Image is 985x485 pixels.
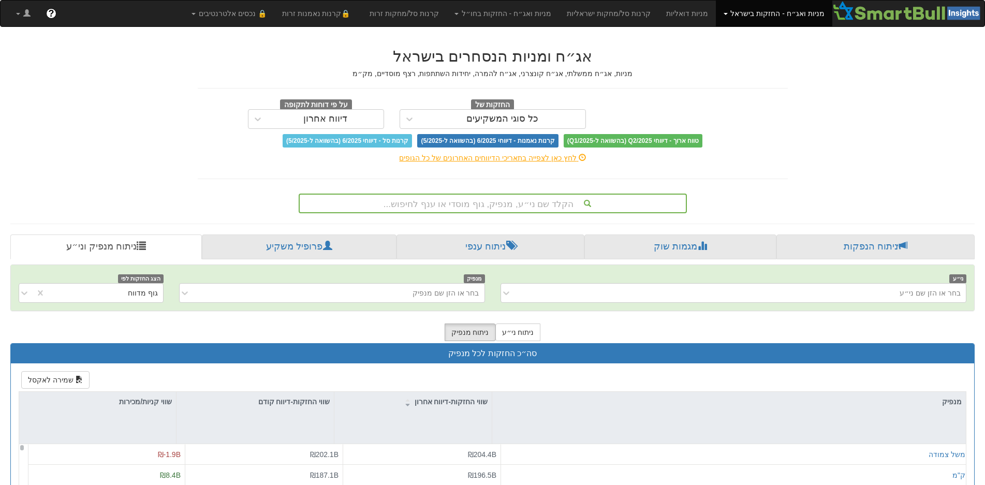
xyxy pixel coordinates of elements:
div: בחר או הזן שם ני״ע [900,288,961,298]
span: קרנות סל - דיווחי 6/2025 (בהשוואה ל-5/2025) [283,134,412,148]
span: ₪204.4B [468,450,496,459]
h3: סה״כ החזקות לכל מנפיק [19,349,966,358]
a: מניות ואג״ח - החזקות בחו״ל [447,1,559,26]
a: 🔒קרנות נאמנות זרות [274,1,362,26]
span: ? [48,8,54,19]
div: שווי החזקות-דיווח קודם [177,392,334,411]
span: הצג החזקות לפי [118,274,164,283]
span: ₪-1.9B [158,450,181,459]
a: 🔒 נכסים אלטרנטיבים [184,1,274,26]
div: שווי קניות/מכירות [19,392,176,411]
span: ני״ע [949,274,966,283]
h2: אג״ח ומניות הנסחרים בישראל [198,48,788,65]
img: Smartbull [832,1,984,21]
a: קרנות סל/מחקות ישראליות [559,1,658,26]
button: ניתוח מנפיק [445,324,496,341]
span: קרנות נאמנות - דיווחי 6/2025 (בהשוואה ל-5/2025) [417,134,558,148]
a: מניות ואג״ח - החזקות בישראל [716,1,832,26]
span: מנפיק [464,274,485,283]
button: מק"מ [952,470,971,480]
span: טווח ארוך - דיווחי Q2/2025 (בהשוואה ל-Q1/2025) [564,134,702,148]
a: קרנות סל/מחקות זרות [362,1,447,26]
button: ניתוח ני״ע [495,324,541,341]
span: על פי דוחות לתקופה [280,99,352,111]
span: ₪196.5B [468,471,496,479]
div: בחר או הזן שם מנפיק [413,288,479,298]
div: דיווח אחרון [303,114,347,124]
button: ממשל צמודה [929,449,971,460]
h5: מניות, אג״ח ממשלתי, אג״ח קונצרני, אג״ח להמרה, יחידות השתתפות, רצף מוסדיים, מק״מ [198,70,788,78]
span: החזקות של [471,99,514,111]
div: שווי החזקות-דיווח אחרון [334,392,492,411]
div: כל סוגי המשקיעים [466,114,538,124]
a: מניות דואליות [658,1,716,26]
a: ? [38,1,64,26]
a: מגמות שוק [584,234,776,259]
span: ₪187.1B [310,471,339,479]
div: לחץ כאן לצפייה בתאריכי הדיווחים האחרונים של כל הגופים [190,153,796,163]
a: פרופיל משקיע [202,234,396,259]
span: ₪202.1B [310,450,339,459]
a: ניתוח ענפי [396,234,584,259]
div: הקלד שם ני״ע, מנפיק, גוף מוסדי או ענף לחיפוש... [300,195,686,212]
button: שמירה לאקסל [21,371,90,389]
div: מנפיק [492,392,966,411]
div: גוף מדווח [128,288,158,298]
span: ₪8.4B [160,471,181,479]
a: ניתוח הנפקות [776,234,975,259]
a: ניתוח מנפיק וני״ע [10,234,202,259]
